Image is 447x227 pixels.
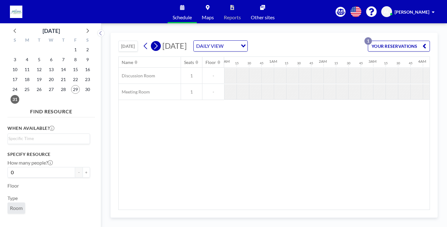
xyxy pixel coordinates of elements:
div: 4AM [418,59,426,64]
span: Friday, August 22, 2025 [71,75,80,84]
div: 45 [260,61,264,65]
button: [DATE] [118,41,138,52]
span: Monday, August 25, 2025 [23,85,31,94]
h4: FIND RESOURCE [7,106,95,115]
button: YOUR RESERVATIONS1 [368,41,430,52]
div: 2AM [319,59,327,64]
div: Name [122,60,133,65]
div: 30 [297,61,301,65]
div: T [57,37,69,45]
span: Wednesday, August 13, 2025 [47,65,56,74]
span: Saturday, August 2, 2025 [83,45,92,54]
div: 45 [309,61,313,65]
div: 1AM [269,59,277,64]
span: Wednesday, August 27, 2025 [47,85,56,94]
div: 3AM [368,59,377,64]
span: Schedule [173,15,192,20]
div: 15 [235,61,239,65]
input: Search for option [8,135,86,142]
div: Search for option [8,134,90,143]
div: S [9,37,21,45]
span: 1 [181,73,202,79]
div: S [81,37,93,45]
span: Wednesday, August 6, 2025 [47,55,56,64]
div: [DATE] [43,26,60,35]
img: organization-logo [10,6,22,18]
div: 15 [384,61,388,65]
span: 1 [181,89,202,95]
span: Saturday, August 30, 2025 [83,85,92,94]
span: Meeting Room [119,89,150,95]
span: [DATE] [162,41,187,50]
span: Thursday, August 21, 2025 [59,75,68,84]
p: 1 [364,37,372,45]
span: Thursday, August 28, 2025 [59,85,68,94]
span: Sunday, August 3, 2025 [11,55,19,64]
span: Tuesday, August 12, 2025 [35,65,43,74]
span: Wednesday, August 20, 2025 [47,75,56,84]
div: 30 [247,61,251,65]
span: Friday, August 1, 2025 [71,45,80,54]
div: 30 [347,61,350,65]
span: Friday, August 15, 2025 [71,65,80,74]
div: Search for option [194,41,247,51]
span: Friday, August 29, 2025 [71,85,80,94]
div: 15 [334,61,338,65]
div: Floor [205,60,216,65]
span: Monday, August 18, 2025 [23,75,31,84]
span: Sunday, August 17, 2025 [11,75,19,84]
span: Sunday, August 24, 2025 [11,85,19,94]
span: Friday, August 8, 2025 [71,55,80,64]
span: Saturday, August 23, 2025 [83,75,92,84]
div: 45 [409,61,413,65]
span: - [202,89,224,95]
span: Saturday, August 9, 2025 [83,55,92,64]
span: - [202,73,224,79]
div: F [69,37,81,45]
span: DAILY VIEW [195,42,225,50]
span: [PERSON_NAME] [395,9,429,15]
span: Reports [224,15,241,20]
button: + [83,167,90,178]
span: Monday, August 4, 2025 [23,55,31,64]
div: 12AM [219,59,230,64]
div: 45 [359,61,363,65]
div: M [21,37,33,45]
span: Thursday, August 7, 2025 [59,55,68,64]
span: Thursday, August 14, 2025 [59,65,68,74]
div: W [45,37,57,45]
div: 15 [285,61,288,65]
span: Sunday, August 31, 2025 [11,95,19,104]
span: Other sites [251,15,275,20]
span: Tuesday, August 26, 2025 [35,85,43,94]
label: Type [7,195,18,201]
label: How many people? [7,160,53,166]
span: Discussion Room [119,73,155,79]
input: Search for option [225,42,237,50]
span: AL [384,9,389,15]
span: Monday, August 11, 2025 [23,65,31,74]
button: - [75,167,83,178]
div: Seats [184,60,194,65]
span: Room [10,205,23,211]
span: Tuesday, August 19, 2025 [35,75,43,84]
span: Saturday, August 16, 2025 [83,65,92,74]
span: Tuesday, August 5, 2025 [35,55,43,64]
h3: Specify resource [7,152,90,157]
div: 30 [396,61,400,65]
label: Floor [7,183,19,189]
div: T [33,37,45,45]
span: Sunday, August 10, 2025 [11,65,19,74]
span: Maps [202,15,214,20]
